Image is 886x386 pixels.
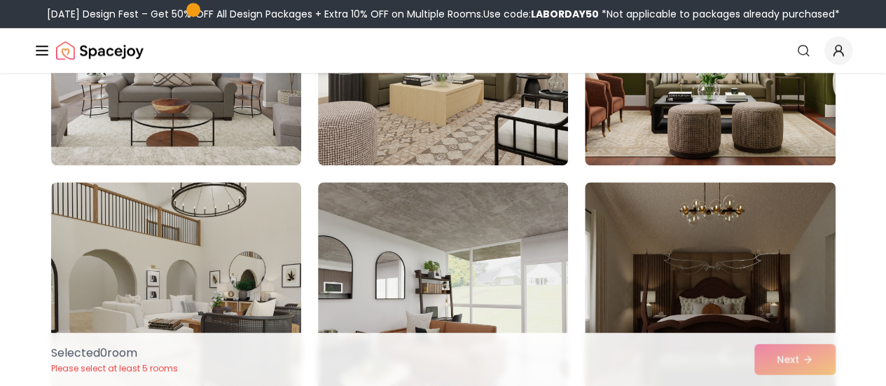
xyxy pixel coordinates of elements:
nav: Global [34,28,852,73]
img: Spacejoy Logo [56,36,144,64]
b: LABORDAY50 [531,7,599,21]
p: Selected 0 room [51,345,178,361]
a: Spacejoy [56,36,144,64]
div: [DATE] Design Fest – Get 50% OFF All Design Packages + Extra 10% OFF on Multiple Rooms. [47,7,840,21]
span: *Not applicable to packages already purchased* [599,7,840,21]
p: Please select at least 5 rooms [51,363,178,374]
span: Use code: [483,7,599,21]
